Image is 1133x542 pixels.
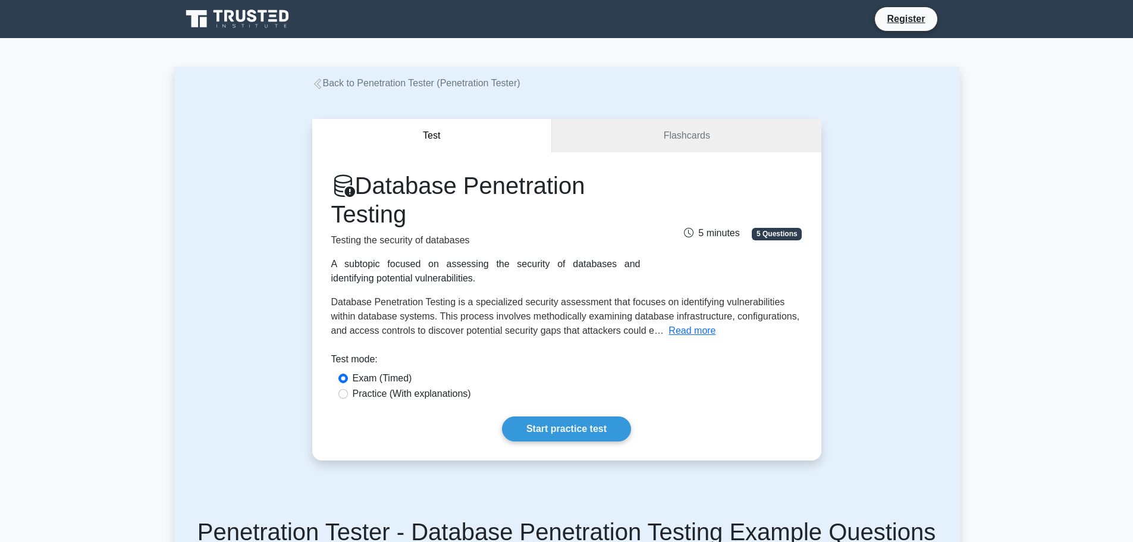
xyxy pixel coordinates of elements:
a: Register [880,11,932,26]
a: Flashcards [552,119,821,153]
label: Exam (Timed) [353,371,412,386]
h1: Database Penetration Testing [331,171,641,228]
div: Test mode: [331,352,802,371]
div: A subtopic focused on assessing the security of databases and identifying potential vulnerabilities. [331,257,641,286]
span: 5 Questions [752,228,802,240]
button: Read more [668,324,715,338]
span: Database Penetration Testing is a specialized security assessment that focuses on identifying vul... [331,297,800,336]
span: 5 minutes [684,228,739,238]
a: Back to Penetration Tester (Penetration Tester) [312,78,520,88]
a: Start practice test [502,416,631,441]
button: Test [312,119,553,153]
p: Testing the security of databases [331,233,641,247]
label: Practice (With explanations) [353,387,471,401]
